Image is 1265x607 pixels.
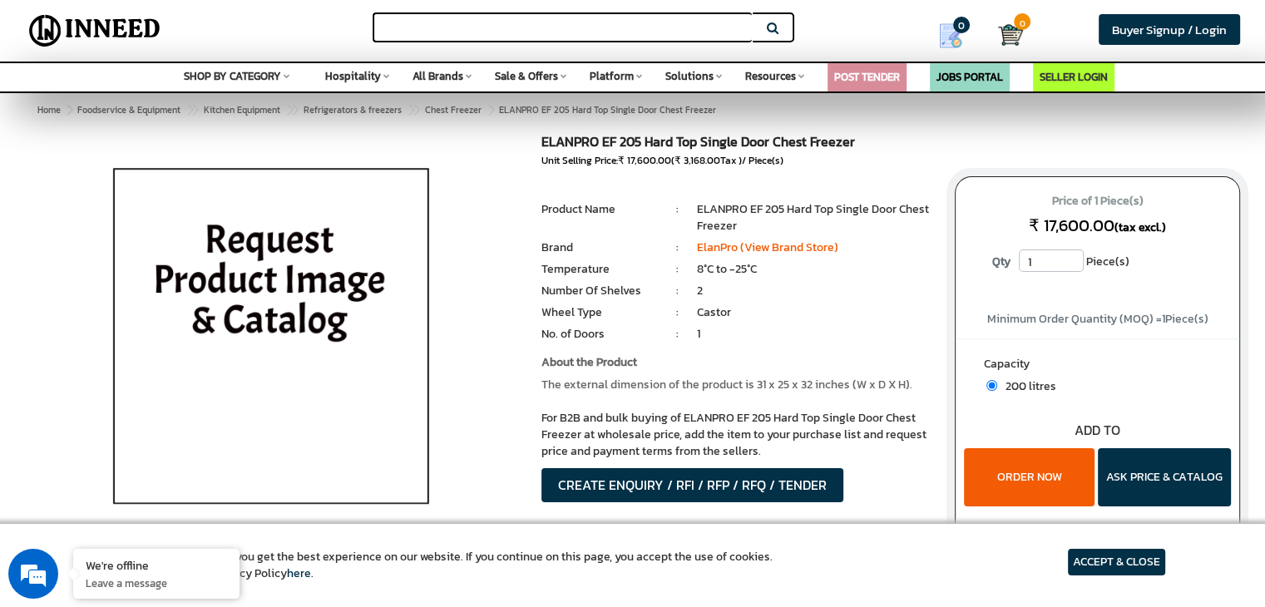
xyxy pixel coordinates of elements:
[984,356,1211,377] label: Capacity
[665,68,714,84] span: Solutions
[984,249,1019,274] label: Qty
[413,68,463,84] span: All Brands
[998,17,1011,53] a: Cart 0
[541,304,658,321] li: Wheel Type
[200,100,284,120] a: Kitchen Equipment
[86,575,227,590] p: Leave a message
[67,103,72,116] span: >
[658,239,697,256] li: :
[541,410,930,460] p: For B2B and bulk buying of ELANPRO EF 205 Hard Top Single Door Chest Freezer at wholesale price, ...
[541,135,930,154] h1: ELANPRO EF 205 Hard Top Single Door Chest Freezer
[697,201,930,234] li: ELANPRO EF 205 Hard Top Single Door Chest Freezer
[1040,69,1108,85] a: SELLER LOGIN
[487,100,496,120] span: >
[1086,249,1129,274] span: Piece(s)
[675,153,720,168] span: ₹ 3,168.00
[422,100,485,120] a: Chest Freezer
[77,103,180,116] span: Foodservice & Equipment
[745,68,796,84] span: Resources
[541,261,658,278] li: Temperature
[77,135,465,550] img: ELANPRO Hard Top Single Door Chest Freezer
[541,239,658,256] li: Brand
[34,100,64,120] a: Home
[373,12,752,42] input: Search for Brands, Products, Sellers, Manufacturers...
[86,557,227,573] div: We're offline
[658,326,697,343] li: :
[1029,213,1114,238] span: ₹ 17,600.00
[697,261,930,278] li: 8°C to -25°C
[300,100,405,120] a: Refrigerators & freezers
[1068,549,1165,575] article: ACCEPT & CLOSE
[916,17,998,55] a: my Quotes 0
[1114,219,1166,236] span: (tax excl.)
[495,68,558,84] span: Sale & Offers
[658,304,697,321] li: :
[1162,310,1165,328] span: 1
[658,283,697,299] li: :
[100,549,773,582] article: We use cookies to ensure you get the best experience on our website. If you continue on this page...
[1014,13,1030,30] span: 0
[998,22,1023,47] img: Cart
[697,326,930,343] li: 1
[408,100,416,120] span: >
[184,68,281,84] span: SHOP BY CATEGORY
[541,326,658,343] li: No. of Doors
[541,377,930,393] p: The external dimension of the product is 31 x 25 x 32 inches (W x D X H).
[541,353,637,371] strong: About the Product
[1098,448,1231,506] button: ASK PRICE & CATALOG
[541,468,843,502] button: CREATE ENQUIRY / RFI / RFP / RFQ / TENDER
[618,153,671,168] span: ₹ 17,600.00
[1112,20,1227,39] span: Buyer Signup / Login
[987,310,1208,328] span: Minimum Order Quantity (MOQ) = Piece(s)
[74,103,716,116] span: ELANPRO EF 205 Hard Top Single Door Chest Freezer
[74,100,184,120] a: Foodservice & Equipment
[22,10,167,52] img: Inneed.Market
[658,261,697,278] li: :
[997,378,1056,395] span: 200 litres
[325,68,381,84] span: Hospitality
[541,154,930,168] div: Unit Selling Price: ( Tax )
[541,283,658,299] li: Number Of Shelves
[304,103,402,116] span: Refrigerators & freezers
[204,103,280,116] span: Kitchen Equipment
[1099,14,1240,45] a: Buyer Signup / Login
[936,69,1003,85] a: JOBS PORTAL
[964,448,1095,506] button: ORDER NOW
[953,17,970,33] span: 0
[697,304,930,321] li: Castor
[742,153,783,168] span: / Piece(s)
[938,23,963,48] img: Show My Quotes
[697,239,838,256] a: ElanPro (View Brand Store)
[286,100,294,120] span: >
[658,201,697,218] li: :
[834,69,900,85] a: POST TENDER
[956,421,1239,440] div: ADD TO
[697,283,930,299] li: 2
[425,103,482,116] span: Chest Freezer
[971,188,1223,215] span: Price of 1 Piece(s)
[541,201,658,218] li: Product Name
[287,565,311,582] a: here
[590,68,634,84] span: Platform
[186,100,195,120] span: >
